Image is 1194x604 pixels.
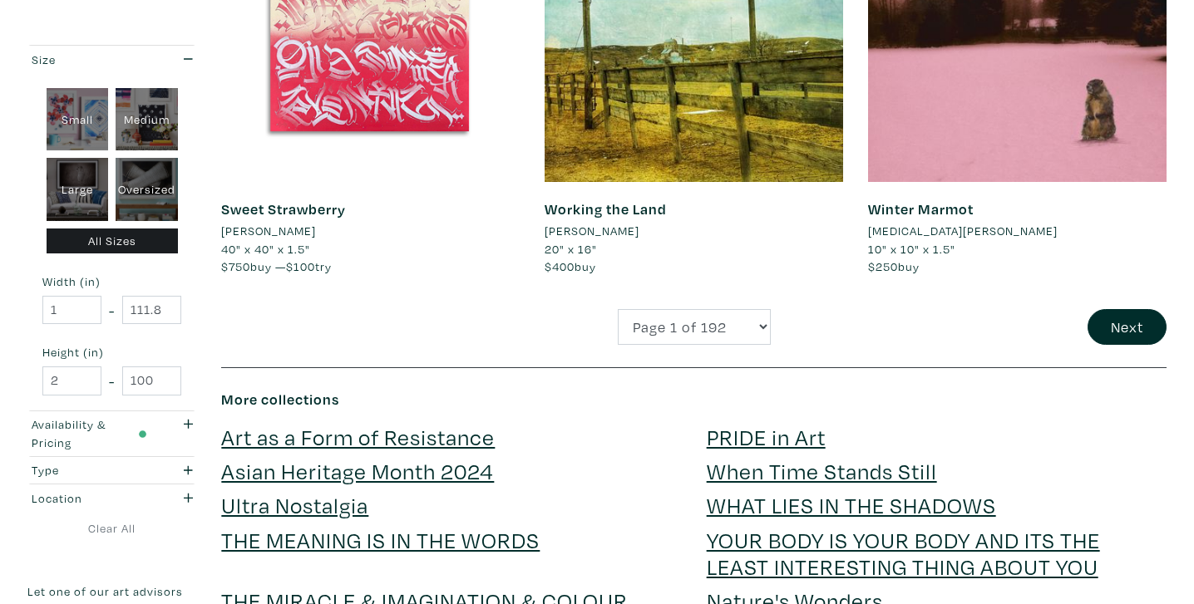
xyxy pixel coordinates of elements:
span: $250 [868,258,898,274]
a: Ultra Nostalgia [221,490,368,519]
span: 40" x 40" x 1.5" [221,241,310,257]
li: [PERSON_NAME] [545,222,639,240]
a: Working the Land [545,199,667,219]
button: Next [1088,309,1167,345]
span: - [109,370,115,392]
a: YOUR BODY IS YOUR BODY AND ITS THE LEAST INTERESTING THING ABOUT YOU [707,525,1100,581]
span: 20" x 16" [545,241,597,257]
div: Type [32,461,146,479]
span: buy [545,258,596,274]
span: 10" x 10" x 1.5" [868,241,955,257]
button: Availability & Pricing [27,411,196,456]
div: Large [47,158,109,221]
li: [PERSON_NAME] [221,222,316,240]
a: [PERSON_NAME] [545,222,843,240]
span: $750 [221,258,250,274]
div: Location [32,489,146,508]
a: WHAT LIES IN THE SHADOWS [707,490,996,519]
button: Location [27,484,196,512]
small: Height (in) [42,346,181,358]
span: $100 [286,258,315,274]
h6: More collections [221,390,1167,409]
a: Winter Marmot [868,199,974,219]
a: THE MEANING IS IN THE WORDS [221,525,540,554]
button: Size [27,46,196,73]
span: - [109,299,115,322]
a: [MEDICAL_DATA][PERSON_NAME] [868,222,1167,240]
small: Width (in) [42,276,181,287]
a: Asian Heritage Month 2024 [221,456,494,485]
span: $400 [545,258,575,274]
a: Art as a Form of Resistance [221,422,495,451]
span: buy [868,258,920,274]
div: Small [47,88,109,151]
a: Clear All [27,519,196,538]
span: buy — try [221,258,332,274]
a: When Time Stands Still [707,456,937,485]
div: Oversized [116,158,178,221]
div: Availability & Pricing [32,415,146,451]
div: Size [32,51,146,69]
a: [PERSON_NAME] [221,222,520,240]
button: Type [27,457,196,484]
div: Medium [116,88,178,151]
div: All Sizes [47,228,178,254]
li: [MEDICAL_DATA][PERSON_NAME] [868,222,1058,240]
a: PRIDE in Art [707,422,826,451]
a: Sweet Strawberry [221,199,346,219]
